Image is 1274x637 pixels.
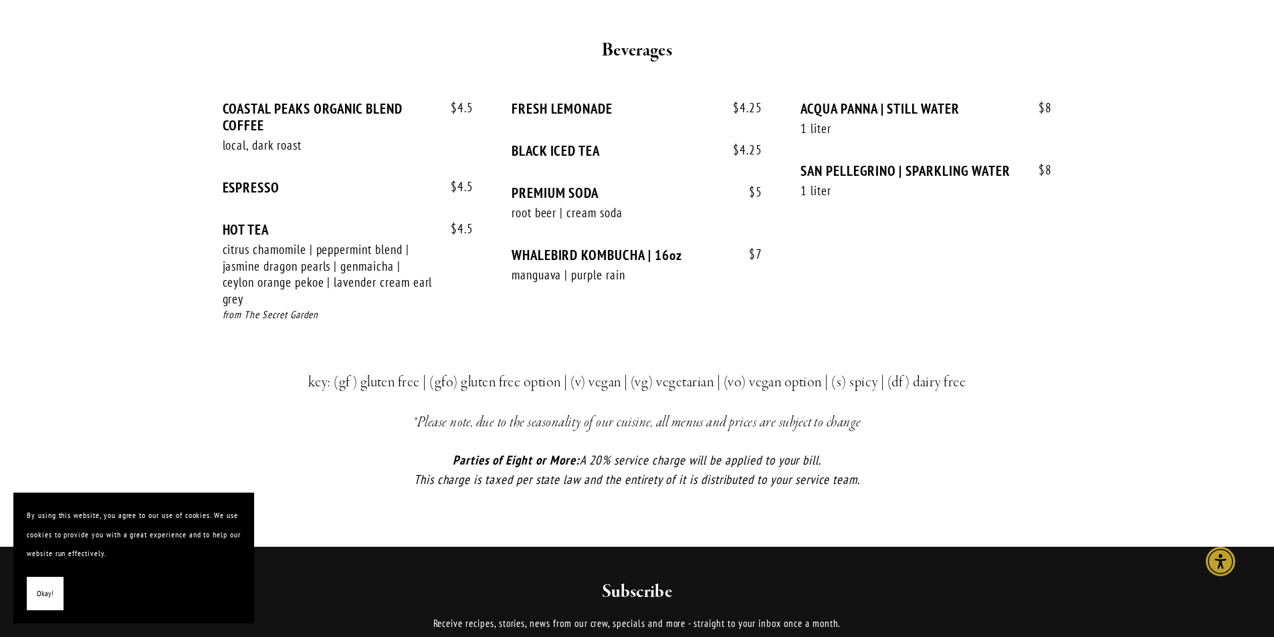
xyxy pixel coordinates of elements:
span: 5 [736,184,762,200]
span: 8 [1025,100,1052,116]
span: $ [451,100,457,116]
span: 4.5 [437,100,473,116]
div: 1 liter [801,120,1013,137]
div: SAN PELLEGRINO | SPARKLING WATER [801,162,1051,179]
span: 7 [736,247,762,262]
div: BLACK ICED TEA [512,142,762,159]
span: $ [451,178,457,195]
p: By using this website, you agree to our use of cookies. We use cookies to provide you with a grea... [27,506,241,563]
div: HOT TEA [223,221,473,238]
section: Cookie banner [13,493,254,624]
span: $ [1039,162,1045,178]
span: 4.5 [437,221,473,237]
span: 4.25 [720,142,762,158]
div: ACQUA PANNA | STILL WATER [801,100,1051,117]
div: 1 liter [801,182,1013,199]
em: A 20% service charge will be applied to your bill. This charge is taxed per state law and the ent... [414,452,860,487]
h3: key: (gf) gluten free | (gfo) gluten free option | (v) vegan | (vg) vegetarian | (vo) vegan optio... [247,370,1027,394]
div: Accessibility Menu [1206,547,1235,576]
h2: Subscribe [306,580,968,604]
span: $ [451,221,457,237]
div: citrus chamomile | peppermint blend | jasmine dragon pearls | genmaicha | ceylon orange pekoe | l... [223,241,435,307]
p: Receive recipes, stories, news from our crew, specials and more - straight to your inbox once a m... [306,616,968,632]
div: WHALEBIRD KOMBUCHA | 16oz [512,247,762,263]
div: local, dark roast [223,137,435,154]
div: from The Secret Garden [223,307,473,323]
em: Parties of Eight or More: [453,452,580,468]
div: manguava | purple rain [512,267,724,283]
div: PREMIUM SODA [512,184,762,201]
div: root beer | cream soda [512,205,724,221]
span: 4.25 [720,100,762,116]
span: $ [749,246,756,262]
em: *Please note, due to the seasonality of our cuisine, all menus and prices are subject to change [413,413,861,432]
span: Okay! [37,584,54,604]
strong: Beverages [602,39,672,62]
span: 4.5 [437,179,473,195]
span: $ [733,142,740,158]
button: Okay! [27,577,64,611]
span: $ [733,100,740,116]
div: ESPRESSO [223,179,473,196]
span: 8 [1025,162,1052,178]
span: $ [749,184,756,200]
span: $ [1039,100,1045,116]
div: COASTAL PEAKS ORGANIC BLEND COFFEE [223,100,473,134]
div: FRESH LEMONADE [512,100,762,117]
